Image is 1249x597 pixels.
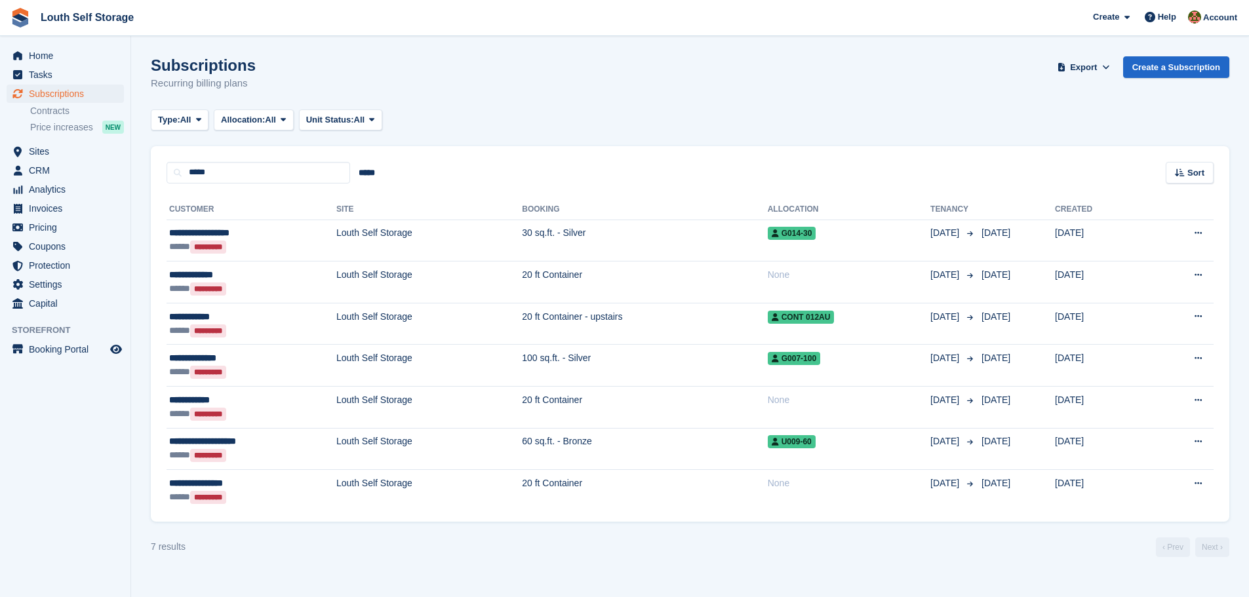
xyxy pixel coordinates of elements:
[265,113,276,126] span: All
[30,120,124,134] a: Price increases NEW
[930,351,962,365] span: [DATE]
[981,269,1010,280] span: [DATE]
[768,393,930,407] div: None
[522,387,767,429] td: 20 ft Container
[151,109,208,131] button: Type: All
[522,470,767,511] td: 20 ft Container
[1203,11,1237,24] span: Account
[7,237,124,256] a: menu
[30,121,93,134] span: Price increases
[1188,10,1201,24] img: Andy Smith
[7,85,124,103] a: menu
[1153,537,1232,557] nav: Page
[7,340,124,358] a: menu
[29,142,108,161] span: Sites
[29,237,108,256] span: Coupons
[1055,199,1147,220] th: Created
[29,294,108,313] span: Capital
[1055,345,1147,387] td: [DATE]
[981,227,1010,238] span: [DATE]
[29,256,108,275] span: Protection
[1055,428,1147,470] td: [DATE]
[336,199,522,220] th: Site
[7,142,124,161] a: menu
[29,180,108,199] span: Analytics
[981,395,1010,405] span: [DATE]
[981,353,1010,363] span: [DATE]
[1156,537,1190,557] a: Previous
[1055,220,1147,261] td: [DATE]
[1055,470,1147,511] td: [DATE]
[29,199,108,218] span: Invoices
[7,256,124,275] a: menu
[522,199,767,220] th: Booking
[930,199,976,220] th: Tenancy
[981,311,1010,322] span: [DATE]
[7,218,124,237] a: menu
[108,341,124,357] a: Preview store
[930,393,962,407] span: [DATE]
[7,180,124,199] a: menu
[29,47,108,65] span: Home
[981,478,1010,488] span: [DATE]
[299,109,382,131] button: Unit Status: All
[336,220,522,261] td: Louth Self Storage
[12,324,130,337] span: Storefront
[768,199,930,220] th: Allocation
[10,8,30,28] img: stora-icon-8386f47178a22dfd0bd8f6a31ec36ba5ce8667c1dd55bd0f319d3a0aa187defe.svg
[29,275,108,294] span: Settings
[768,227,816,240] span: G014-30
[7,199,124,218] a: menu
[1055,387,1147,429] td: [DATE]
[1187,166,1204,180] span: Sort
[167,199,336,220] th: Customer
[7,47,124,65] a: menu
[336,261,522,303] td: Louth Self Storage
[7,294,124,313] a: menu
[354,113,365,126] span: All
[336,470,522,511] td: Louth Self Storage
[1055,261,1147,303] td: [DATE]
[336,428,522,470] td: Louth Self Storage
[1158,10,1176,24] span: Help
[1055,303,1147,345] td: [DATE]
[7,275,124,294] a: menu
[522,303,767,345] td: 20 ft Container - upstairs
[1055,56,1113,78] button: Export
[336,303,522,345] td: Louth Self Storage
[930,476,962,490] span: [DATE]
[522,345,767,387] td: 100 sq.ft. - Silver
[102,121,124,134] div: NEW
[930,268,962,282] span: [DATE]
[768,352,820,365] span: G007-100
[768,435,816,448] span: U009-60
[522,428,767,470] td: 60 sq.ft. - Bronze
[768,311,835,324] span: Cont 012AU
[1093,10,1119,24] span: Create
[221,113,265,126] span: Allocation:
[7,66,124,84] a: menu
[151,76,256,91] p: Recurring billing plans
[930,226,962,240] span: [DATE]
[1070,61,1097,74] span: Export
[151,540,186,554] div: 7 results
[306,113,354,126] span: Unit Status:
[180,113,191,126] span: All
[158,113,180,126] span: Type:
[29,85,108,103] span: Subscriptions
[1123,56,1229,78] a: Create a Subscription
[522,220,767,261] td: 30 sq.ft. - Silver
[981,436,1010,446] span: [DATE]
[29,218,108,237] span: Pricing
[930,434,962,448] span: [DATE]
[1195,537,1229,557] a: Next
[522,261,767,303] td: 20 ft Container
[151,56,256,74] h1: Subscriptions
[768,268,930,282] div: None
[35,7,139,28] a: Louth Self Storage
[214,109,294,131] button: Allocation: All
[930,310,962,324] span: [DATE]
[29,161,108,180] span: CRM
[336,345,522,387] td: Louth Self Storage
[29,66,108,84] span: Tasks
